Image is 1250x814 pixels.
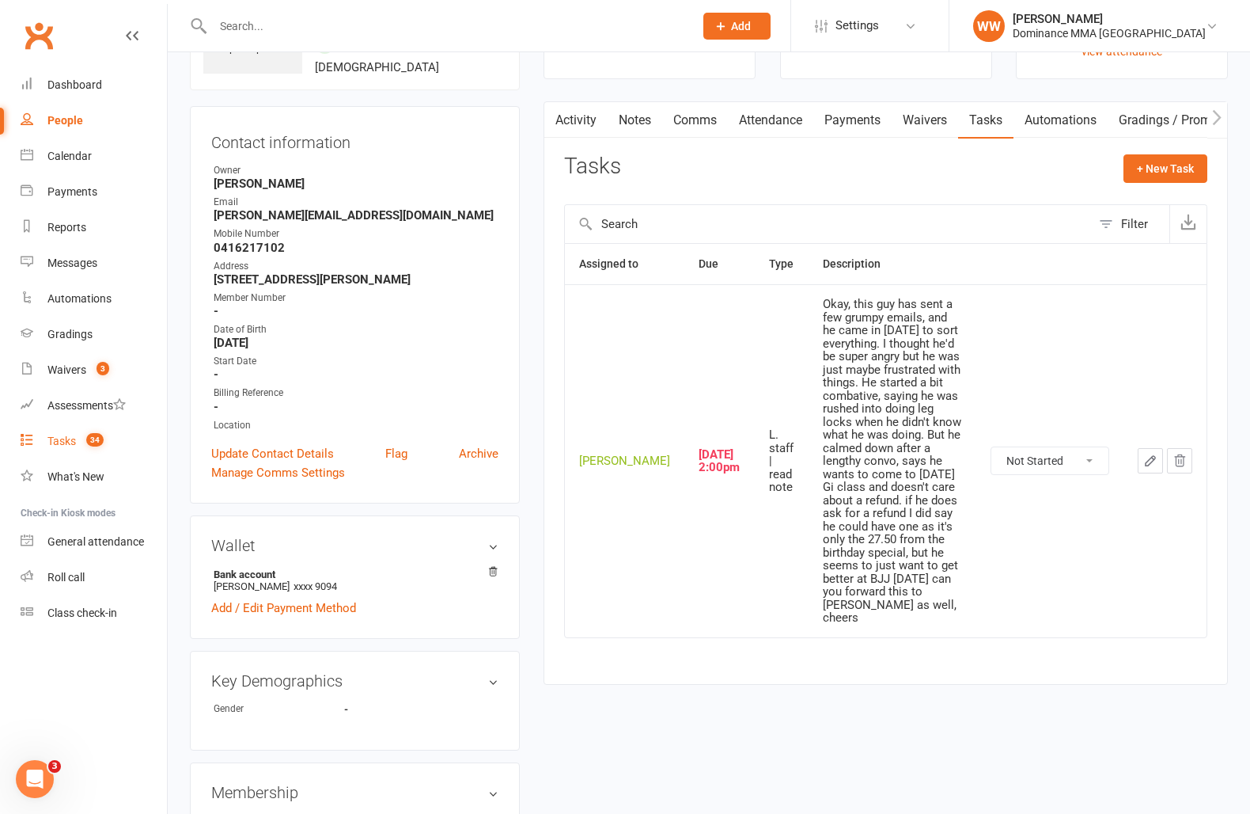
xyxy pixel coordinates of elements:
[699,448,741,474] div: [DATE] 2:00pm
[16,760,54,798] iframe: Intercom live chat
[211,566,498,595] li: [PERSON_NAME]
[47,78,102,91] div: Dashboard
[214,291,498,306] div: Member Number
[47,257,97,269] div: Messages
[214,259,498,274] div: Address
[544,102,608,139] a: Activity
[47,435,76,447] div: Tasks
[214,418,498,433] div: Location
[211,463,345,482] a: Manage Comms Settings
[47,150,92,162] div: Calendar
[47,328,93,340] div: Gradings
[48,760,61,773] span: 3
[214,208,498,223] strong: [PERSON_NAME][EMAIL_ADDRESS][DOMAIN_NAME]
[211,599,356,618] a: Add / Edit Payment Method
[608,102,662,139] a: Notes
[214,386,498,401] div: Billing Reference
[21,245,167,281] a: Messages
[211,784,498,801] h3: Membership
[211,672,498,690] h3: Key Demographics
[1013,26,1206,40] div: Dominance MMA [GEOGRAPHIC_DATA]
[214,272,498,287] strong: [STREET_ADDRESS][PERSON_NAME]
[809,244,975,284] th: Description
[47,399,126,412] div: Assessments
[662,102,728,139] a: Comms
[684,244,755,284] th: Due
[344,703,435,715] strong: -
[19,16,59,55] a: Clubworx
[21,524,167,560] a: General attendance kiosk mode
[21,139,167,174] a: Calendar
[211,127,498,151] h3: Contact information
[97,362,109,375] span: 3
[214,304,498,318] strong: -
[21,210,167,245] a: Reports
[47,535,144,548] div: General attendance
[958,102,1013,139] a: Tasks
[47,571,85,584] div: Roll call
[703,13,771,40] button: Add
[579,455,670,468] div: [PERSON_NAME]
[47,114,83,127] div: People
[973,10,1005,42] div: WW
[214,569,491,580] strong: Bank account
[21,560,167,595] a: Roll call
[21,388,167,424] a: Assessments
[214,163,498,178] div: Owner
[1081,45,1162,58] a: view attendance
[214,226,498,242] div: Mobile Number
[214,177,498,191] strong: [PERSON_NAME]
[564,154,621,179] h3: Tasks
[21,281,167,317] a: Automations
[214,241,498,255] strong: 0416217102
[214,336,498,350] strong: [DATE]
[823,298,961,625] div: Okay, this guy has sent a few grumpy emails, and he came in [DATE] to sort everything. I thought ...
[214,322,498,337] div: Date of Birth
[47,470,104,483] div: What's New
[1121,215,1148,234] div: Filter
[21,595,167,631] a: Class kiosk mode
[385,444,407,463] a: Flag
[565,244,684,284] th: Assigned to
[211,537,498,554] h3: Wallet
[565,205,1091,243] input: Search
[21,424,167,459] a: Tasks 34
[813,102,892,139] a: Payments
[1091,205,1169,243] button: Filter
[892,102,958,139] a: Waivers
[21,103,167,139] a: People
[47,292,112,305] div: Automations
[21,352,167,388] a: Waivers 3
[1013,12,1206,26] div: [PERSON_NAME]
[755,244,809,284] th: Type
[1013,102,1108,139] a: Automations
[294,580,337,592] span: xxxx 9094
[835,8,879,44] span: Settings
[47,185,97,198] div: Payments
[731,20,751,32] span: Add
[21,459,167,495] a: What's New
[214,195,498,210] div: Email
[21,67,167,103] a: Dashboard
[728,102,813,139] a: Attendance
[208,15,683,37] input: Search...
[211,444,334,463] a: Update Contact Details
[47,607,117,619] div: Class check-in
[214,702,344,717] div: Gender
[459,444,498,463] a: Archive
[315,60,439,74] span: [DEMOGRAPHIC_DATA]
[47,221,86,234] div: Reports
[214,367,498,382] strong: -
[21,174,167,210] a: Payments
[214,354,498,369] div: Start Date
[769,428,794,494] div: L. staff | read note
[1123,154,1207,183] button: + New Task
[86,433,104,447] span: 34
[21,317,167,352] a: Gradings
[47,363,86,376] div: Waivers
[214,400,498,414] strong: -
